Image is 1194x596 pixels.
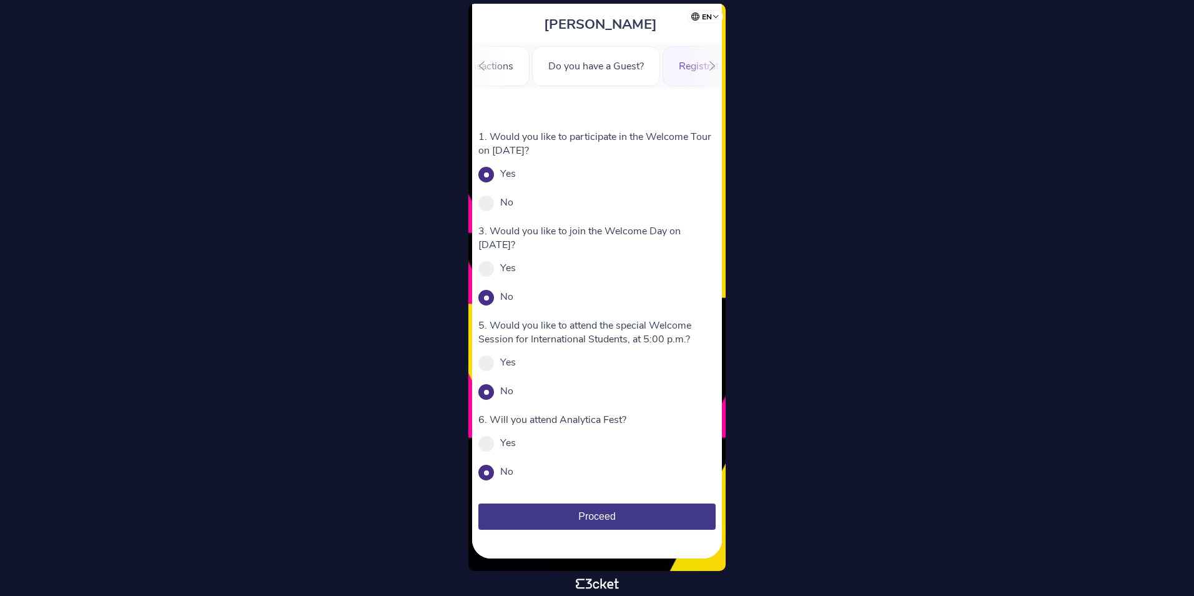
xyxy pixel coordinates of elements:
label: No [500,384,513,398]
p: 5. Would you like to attend the special Welcome Session for International Students, at 5:00 p.m.? [478,319,716,346]
span: [PERSON_NAME] [544,15,657,34]
label: No [500,290,513,304]
span: Proceed [578,511,616,522]
button: Proceed [478,504,716,530]
p: 3. Would you like to join the Welcome Day on [DATE]? [478,224,716,252]
label: No [500,196,513,209]
label: Yes [500,436,516,450]
label: Yes [500,355,516,369]
label: Yes [500,167,516,181]
div: Registration Form [663,46,775,86]
a: Do you have a Guest? [532,58,660,72]
label: Yes [500,261,516,275]
p: 6. Will you attend Analytica Fest? [478,413,716,427]
div: Do you have a Guest? [532,46,660,86]
label: No [500,465,513,479]
a: Registration Form [663,58,775,72]
p: 1. Would you like to participate in the Welcome Tour on [DATE]? [478,130,716,157]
